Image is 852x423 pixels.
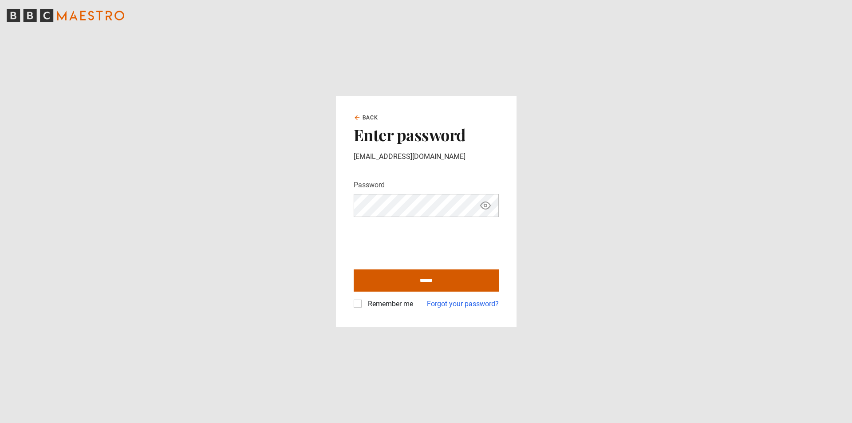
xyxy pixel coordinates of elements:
a: Back [354,114,379,122]
span: Back [363,114,379,122]
a: Forgot your password? [427,299,499,309]
button: Show password [478,198,493,213]
iframe: To enrich screen reader interactions, please activate Accessibility in Grammarly extension settings [354,224,489,259]
h2: Enter password [354,125,499,144]
label: Password [354,180,385,190]
p: [EMAIL_ADDRESS][DOMAIN_NAME] [354,151,499,162]
svg: BBC Maestro [7,9,124,22]
label: Remember me [364,299,413,309]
